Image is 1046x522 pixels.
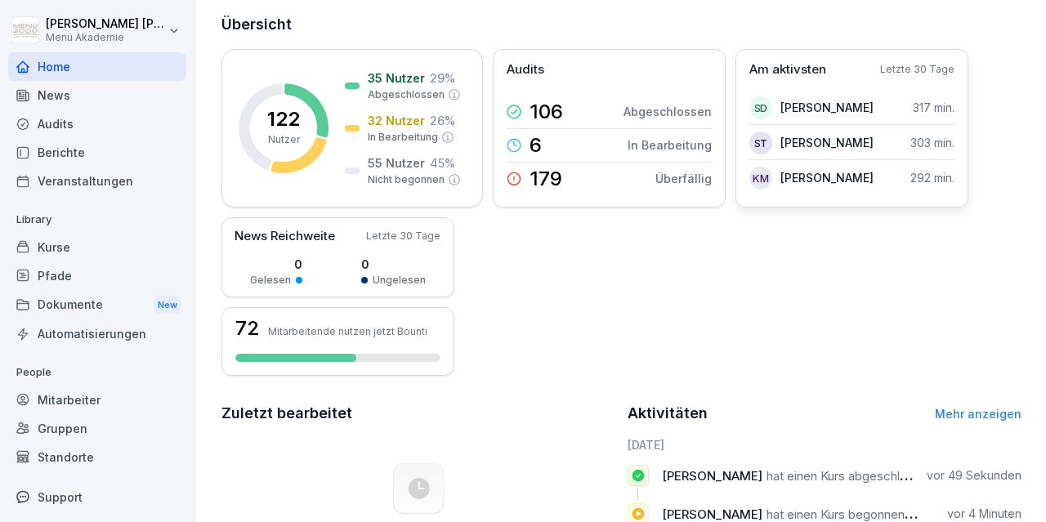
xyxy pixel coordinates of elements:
[221,402,616,425] h2: Zuletzt bearbeitet
[749,132,772,154] div: ST
[8,138,186,167] a: Berichte
[267,109,300,129] p: 122
[662,506,762,522] span: [PERSON_NAME]
[221,13,1021,36] h2: Übersicht
[8,290,186,320] div: Dokumente
[628,402,708,425] h2: Aktivitäten
[655,170,712,187] p: Überfällig
[749,96,772,119] div: SD
[8,52,186,81] a: Home
[530,169,562,189] p: 179
[913,99,954,116] p: 317 min.
[368,172,445,187] p: Nicht begonnen
[8,109,186,138] a: Audits
[780,169,874,186] p: [PERSON_NAME]
[628,436,1022,453] h6: [DATE]
[507,60,544,79] p: Audits
[8,261,186,290] a: Pfade
[46,17,165,31] p: [PERSON_NAME] [PERSON_NAME]
[927,467,1021,484] p: vor 49 Sekunden
[662,468,762,484] span: [PERSON_NAME]
[46,32,165,43] p: Menü Akademie
[268,325,427,337] p: Mitarbeitende nutzen jetzt Bounti
[910,134,954,151] p: 303 min.
[935,407,1021,421] a: Mehr anzeigen
[373,273,426,288] p: Ungelesen
[8,233,186,261] a: Kurse
[250,273,291,288] p: Gelesen
[767,506,905,522] span: hat einen Kurs begonnen
[361,256,426,273] p: 0
[430,69,455,87] p: 29 %
[268,132,300,147] p: Nutzer
[8,319,186,348] a: Automatisierungen
[767,468,934,484] span: hat einen Kurs abgeschlossen
[368,87,445,102] p: Abgeschlossen
[8,386,186,414] a: Mitarbeiter
[624,103,712,120] p: Abgeschlossen
[749,60,826,79] p: Am aktivsten
[368,130,438,145] p: In Bearbeitung
[628,136,712,154] p: In Bearbeitung
[880,62,954,77] p: Letzte 30 Tage
[368,154,425,172] p: 55 Nutzer
[780,99,874,116] p: [PERSON_NAME]
[235,227,335,246] p: News Reichweite
[430,154,455,172] p: 45 %
[910,169,954,186] p: 292 min.
[250,256,302,273] p: 0
[368,69,425,87] p: 35 Nutzer
[530,102,563,122] p: 106
[8,167,186,195] a: Veranstaltungen
[154,296,181,315] div: New
[749,167,772,190] div: KM
[947,506,1021,522] p: vor 4 Minuten
[430,112,455,129] p: 26 %
[8,207,186,233] p: Library
[8,359,186,386] p: People
[235,319,260,338] h3: 72
[8,414,186,443] a: Gruppen
[8,81,186,109] a: News
[8,483,186,511] div: Support
[780,134,874,151] p: [PERSON_NAME]
[368,112,425,129] p: 32 Nutzer
[366,229,440,243] p: Letzte 30 Tage
[8,290,186,320] a: DokumenteNew
[530,136,542,155] p: 6
[8,443,186,471] a: Standorte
